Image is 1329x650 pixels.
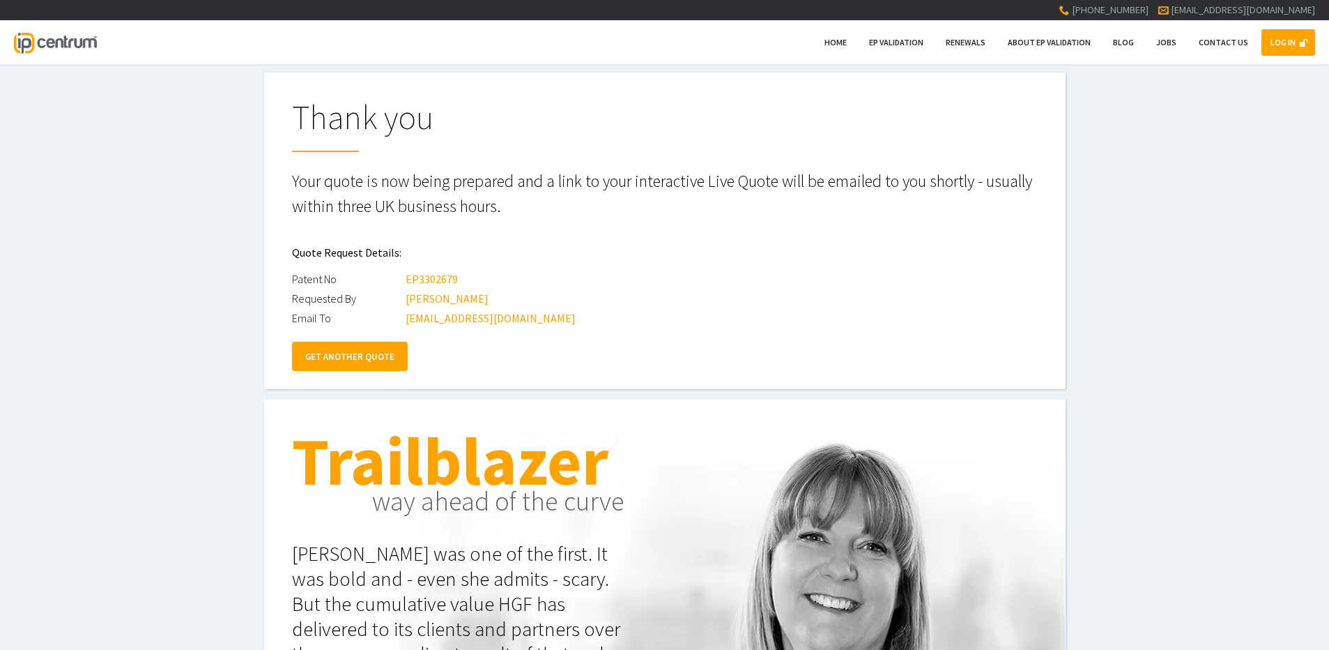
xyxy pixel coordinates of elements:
[999,29,1100,56] a: About EP Validation
[1190,29,1257,56] a: Contact Us
[292,308,404,328] div: Email To
[1104,29,1143,56] a: Blog
[1147,29,1185,56] a: Jobs
[1156,37,1176,47] span: Jobs
[1008,37,1091,47] span: About EP Validation
[14,20,96,64] a: IP Centrum
[824,37,847,47] span: Home
[406,289,489,308] div: [PERSON_NAME]
[937,29,994,56] a: Renewals
[292,289,404,308] div: Requested By
[406,269,458,289] div: EP3302679
[1261,29,1315,56] a: LOG IN
[1113,37,1134,47] span: Blog
[292,342,408,371] a: GET ANOTHER QUOTE
[292,169,1038,219] p: Your quote is now being prepared and a link to your interactive Live Quote will be emailed to you...
[1199,37,1248,47] span: Contact Us
[292,269,404,289] div: Patent No
[946,37,985,47] span: Renewals
[860,29,932,56] a: EP Validation
[292,236,1038,269] h2: Quote Request Details:
[1072,3,1149,16] span: [PHONE_NUMBER]
[406,308,576,328] div: [EMAIL_ADDRESS][DOMAIN_NAME]
[815,29,856,56] a: Home
[869,37,923,47] span: EP Validation
[292,100,1038,152] h1: Thank you
[1171,3,1315,16] a: [EMAIL_ADDRESS][DOMAIN_NAME]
